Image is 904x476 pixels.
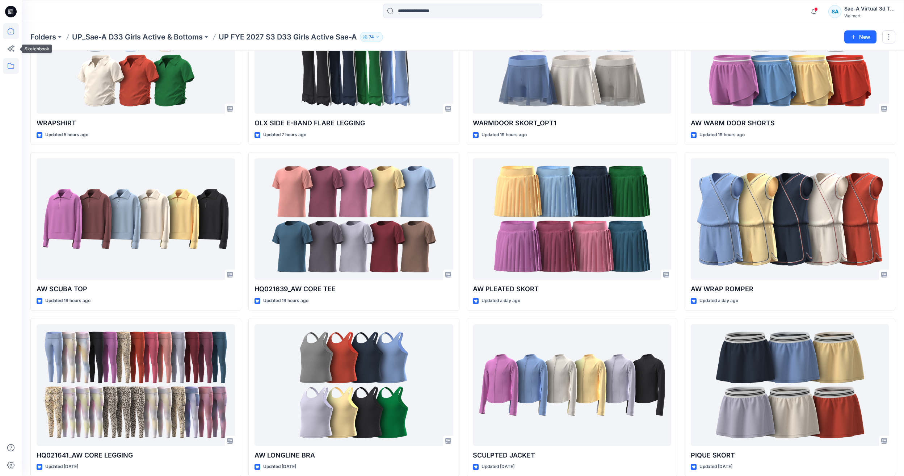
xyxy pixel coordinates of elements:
p: 74 [369,33,374,41]
p: AW WARM DOOR SHORTS [691,118,889,128]
p: WARMDOOR SKORT_OPT1 [473,118,671,128]
p: Updated [DATE] [45,463,78,471]
a: SCULPTED JACKET [473,324,671,446]
p: UP FYE 2027 S3 D33 Girls Active Sae-A [219,32,357,42]
p: AW PLEATED SKORT [473,284,671,294]
p: Updated [DATE] [699,463,732,471]
a: AW WRAP ROMPER [691,158,889,280]
p: SCULPTED JACKET [473,450,671,460]
p: AW LONGLINE BRA [255,450,453,460]
a: AW LONGLINE BRA [255,324,453,446]
p: Updated a day ago [699,297,738,305]
a: Folders [30,32,56,42]
a: UP_Sae-A D33 Girls Active & Bottoms [72,32,203,42]
p: HQ021639_AW CORE TEE [255,284,453,294]
p: Updated 5 hours ago [45,131,88,139]
p: Updated 19 hours ago [699,131,745,139]
p: Updated [DATE] [482,463,514,471]
p: HQ021641_AW CORE LEGGING [37,450,235,460]
a: HQ021641_AW CORE LEGGING [37,324,235,446]
a: PIQUE SKORT [691,324,889,446]
div: Walmart [844,13,895,18]
p: AW WRAP ROMPER [691,284,889,294]
p: PIQUE SKORT [691,450,889,460]
p: AW SCUBA TOP [37,284,235,294]
a: AW PLEATED SKORT [473,158,671,280]
button: 74 [360,32,383,42]
p: Updated a day ago [482,297,520,305]
p: OLX SIDE E-BAND FLARE LEGGING [255,118,453,128]
p: Updated 19 hours ago [482,131,527,139]
div: Sae-A Virtual 3d Team [844,4,895,13]
a: HQ021639_AW CORE TEE [255,158,453,280]
p: Updated 19 hours ago [263,297,308,305]
button: New [844,30,876,43]
p: WRAPSHIRT [37,118,235,128]
p: Updated 7 hours ago [263,131,306,139]
p: Updated [DATE] [263,463,296,471]
div: SA [828,5,841,18]
p: Updated 19 hours ago [45,297,91,305]
a: AW SCUBA TOP [37,158,235,280]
